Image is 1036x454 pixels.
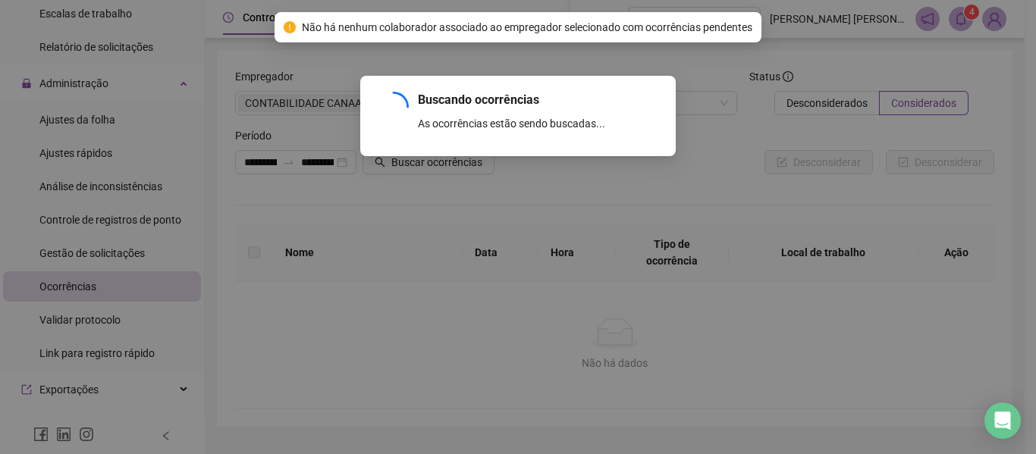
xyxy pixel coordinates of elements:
[284,21,296,33] span: exclamation-circle
[302,19,752,36] span: Não há nenhum colaborador associado ao empregador selecionado com ocorrências pendentes
[377,90,410,124] span: loading
[984,402,1021,439] div: Open Intercom Messenger
[418,91,658,109] div: Buscando ocorrências
[418,115,658,132] div: As ocorrências estão sendo buscadas...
